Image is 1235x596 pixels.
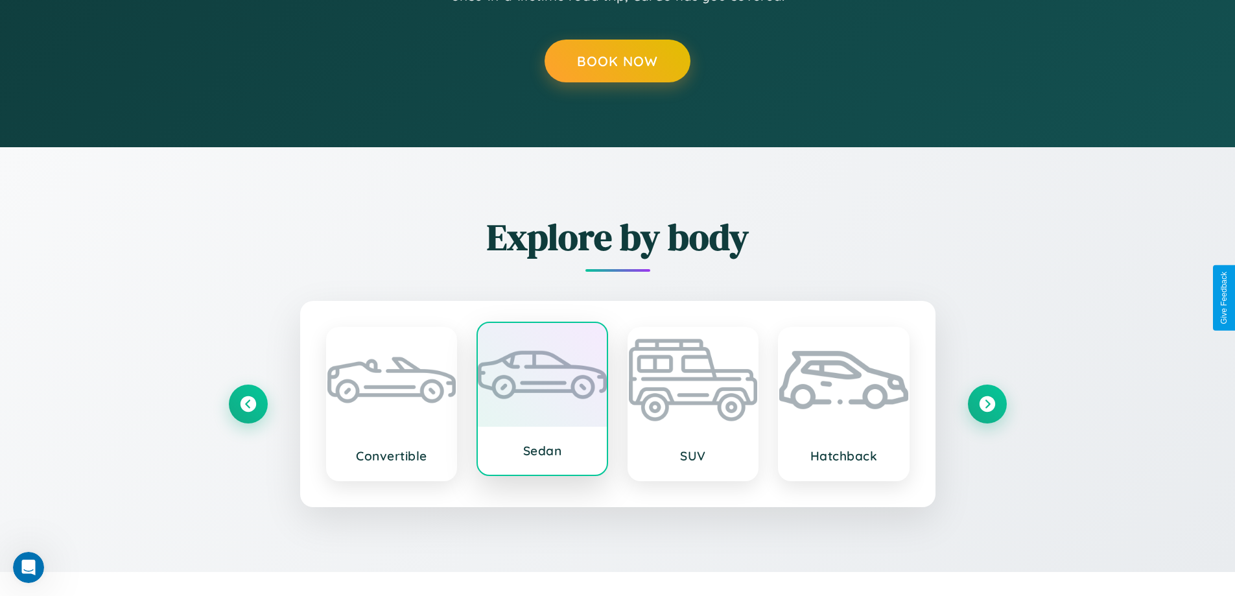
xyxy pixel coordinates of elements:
div: Give Feedback [1219,272,1229,324]
button: Book Now [545,40,690,82]
h3: Convertible [340,448,443,464]
iframe: Intercom live chat [13,552,44,583]
h2: Explore by body [229,212,1007,262]
h3: SUV [642,448,745,464]
h3: Sedan [491,443,594,459]
h3: Hatchback [792,448,895,464]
